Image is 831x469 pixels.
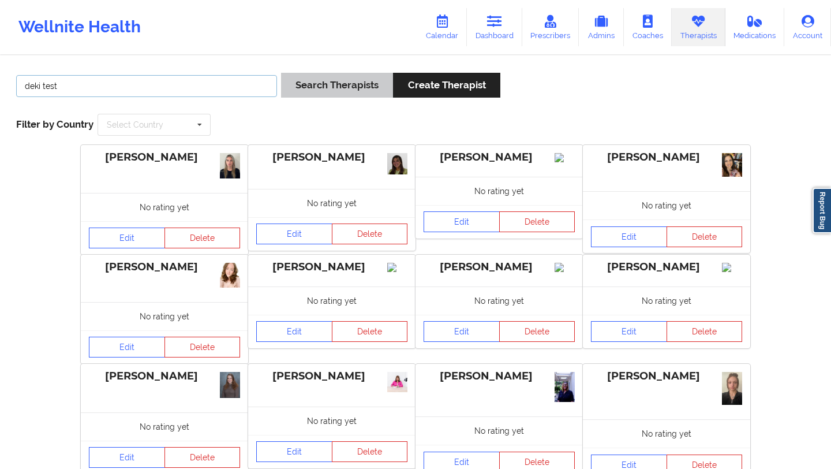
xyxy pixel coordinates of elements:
[16,75,277,97] input: Search Keywords
[424,151,575,164] div: [PERSON_NAME]
[220,153,240,178] img: f877694b-284f-4bf9-b129-f839abb0ae8e_IMG_0624.jpeg
[725,8,785,46] a: Medications
[164,447,241,468] button: Delete
[248,286,415,315] div: No rating yet
[387,153,407,174] img: 3b24ca01-937d-4731-8ce7-48dec75b1bf3_Facetune_02-10-2024-15-15-30.jpeg
[248,407,415,435] div: No rating yet
[16,118,93,130] span: Filter by Country
[583,191,750,219] div: No rating yet
[424,211,500,232] a: Edit
[164,337,241,358] button: Delete
[256,151,407,164] div: [PERSON_NAME]
[89,447,165,468] a: Edit
[332,224,408,244] button: Delete
[424,260,575,274] div: [PERSON_NAME]
[256,321,332,342] a: Edit
[415,177,583,205] div: No rating yet
[591,370,742,383] div: [PERSON_NAME]
[667,226,743,247] button: Delete
[591,151,742,164] div: [PERSON_NAME]
[522,8,579,46] a: Prescribers
[415,416,583,445] div: No rating yet
[387,263,407,272] img: Image%2Fplaceholer-image.png
[591,260,742,274] div: [PERSON_NAME]
[424,321,500,342] a: Edit
[332,441,408,462] button: Delete
[89,370,240,383] div: [PERSON_NAME]
[256,224,332,244] a: Edit
[81,412,248,441] div: No rating yet
[164,228,241,248] button: Delete
[499,211,575,232] button: Delete
[89,337,165,358] a: Edit
[784,8,831,46] a: Account
[499,321,575,342] button: Delete
[722,153,742,177] img: af90ac71-0c30-4d66-a607-bbd32bfc5ab6_HeatherV.jpg
[89,228,165,248] a: Edit
[591,321,667,342] a: Edit
[415,286,583,315] div: No rating yet
[256,370,407,383] div: [PERSON_NAME]
[393,73,500,98] button: Create Therapist
[81,302,248,330] div: No rating yet
[220,263,240,288] img: 646c9a6f-0ff6-4b97-90d3-ca628193e7ad_Ester+(1).jpg
[332,321,408,342] button: Delete
[220,372,240,398] img: 12464694-d08d-45e8-b89f-4f12f27c50fb_IMG_4480.jpeg
[583,286,750,315] div: No rating yet
[467,8,522,46] a: Dashboard
[89,260,240,274] div: [PERSON_NAME]
[583,419,750,448] div: No rating yet
[256,441,332,462] a: Edit
[424,370,575,383] div: [PERSON_NAME]
[813,188,831,233] a: Report Bug
[722,372,742,405] img: 779f1f66-6c34-41fa-a567-4dd406fe5b89_IMG_7574.jpg
[624,8,672,46] a: Coaches
[256,260,407,274] div: [PERSON_NAME]
[555,153,575,162] img: Image%2Fplaceholer-image.png
[555,372,575,403] img: e8d9322b-87a8-4749-8894-564a7aebbd30_ARC_Headshot.JPG
[555,263,575,272] img: Image%2Fplaceholer-image.png
[667,321,743,342] button: Delete
[107,121,163,129] div: Select Country
[672,8,725,46] a: Therapists
[281,73,393,98] button: Search Therapists
[89,151,240,164] div: [PERSON_NAME]
[387,372,407,392] img: 752bd909-966d-490f-97f5-8076de164883_493011877_1243597054439264_5901793320212837123_n_(1).jpg
[248,189,415,217] div: No rating yet
[591,226,667,247] a: Edit
[417,8,467,46] a: Calendar
[579,8,624,46] a: Admins
[722,263,742,272] img: Image%2Fplaceholer-image.png
[81,193,248,221] div: No rating yet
